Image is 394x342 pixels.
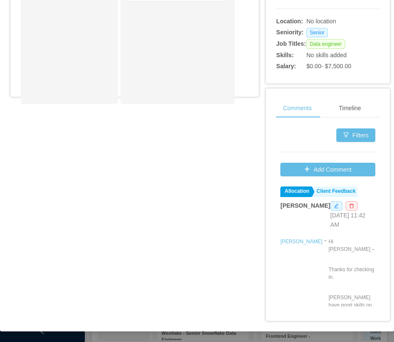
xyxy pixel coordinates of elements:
span: Senior [306,28,328,37]
p: Hi [PERSON_NAME] – [329,238,375,253]
span: [DATE] 11:42 AM [330,212,366,228]
i: icon: delete [349,203,354,209]
span: $0.00 - $7,500.00 [306,63,351,70]
span: Data engineer [306,39,345,49]
strong: [PERSON_NAME] [280,202,330,209]
a: [PERSON_NAME] [280,239,322,245]
button: icon: filterFilters [336,128,375,142]
div: No location [306,17,358,26]
a: Client Feedback [312,186,358,197]
b: Location: [276,18,303,25]
b: Skills: [276,52,293,58]
span: No skills added [306,52,346,58]
button: icon: plusAdd Comment [280,163,375,176]
i: icon: edit [334,203,339,209]
b: Salary: [276,63,296,70]
b: Seniority: [276,29,304,36]
div: Comments [276,99,319,118]
a: Allocation [280,186,311,197]
b: Job Titles: [276,40,306,47]
div: Timeline [332,99,368,118]
p: Thanks for checking in. [329,266,375,281]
